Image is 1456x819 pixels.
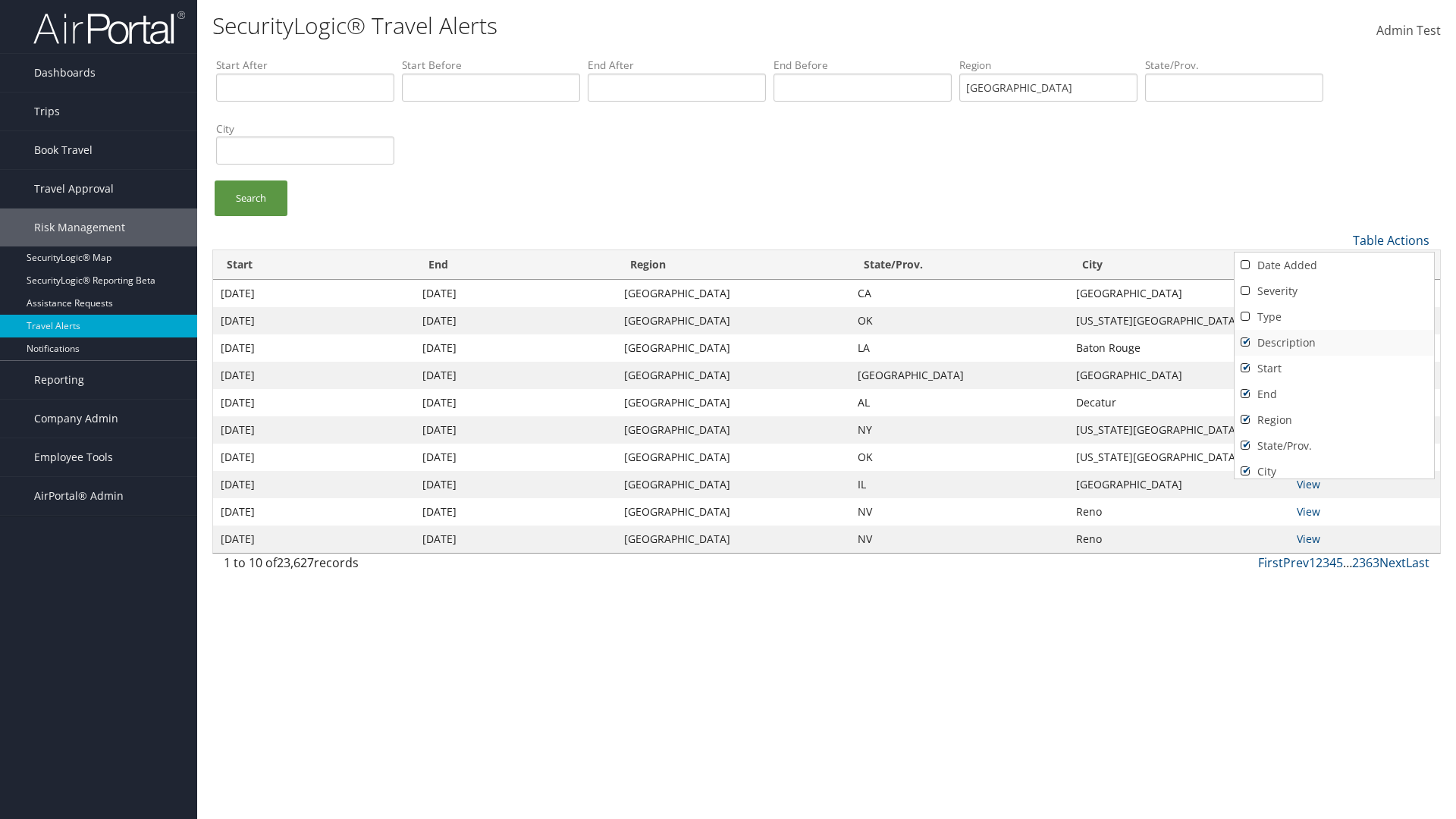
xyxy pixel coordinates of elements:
[34,170,114,208] span: Travel Approval
[1235,381,1434,407] a: End
[1235,253,1434,278] a: Date Added
[1235,304,1434,330] a: Type
[34,54,96,92] span: Dashboards
[33,10,185,45] img: airportal-logo.png
[1235,356,1434,381] a: Start
[34,361,84,399] span: Reporting
[1235,433,1434,459] a: State/Prov.
[1235,459,1434,485] a: City
[34,93,60,130] span: Trips
[34,438,113,476] span: Employee Tools
[34,209,125,246] span: Risk Management
[1235,278,1434,304] a: Severity
[34,477,124,515] span: AirPortal® Admin
[34,131,93,169] span: Book Travel
[34,400,118,438] span: Company Admin
[1235,407,1434,433] a: Region
[1235,330,1434,356] a: Description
